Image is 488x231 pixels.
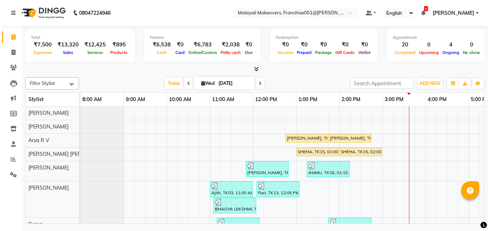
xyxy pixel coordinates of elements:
[80,94,103,105] a: 8:00 AM
[356,50,372,55] span: Wallet
[276,35,372,41] div: Redemption
[109,41,129,49] div: ₹895
[295,50,313,55] span: Prepaid
[333,41,356,49] div: ₹0
[295,41,313,49] div: ₹0
[219,41,243,49] div: ₹2,038
[28,185,69,191] span: [PERSON_NAME]
[214,199,255,212] div: BHAGYA LEKSHMI, TK05, 11:05 AM-12:05 PM, [DEMOGRAPHIC_DATA] Normal Hair Cut
[18,3,68,23] img: logo
[187,41,219,49] div: ₹6,783
[32,50,54,55] span: Expenses
[150,41,174,49] div: ₹6,538
[109,50,129,55] span: Products
[28,123,69,130] span: [PERSON_NAME]
[174,50,187,55] span: Card
[276,50,295,55] span: Voucher
[247,162,288,176] div: [PERSON_NAME], TK08, 11:50 AM-12:50 PM, Child Cut
[461,41,482,49] div: 0
[421,10,425,16] a: 6
[55,41,82,49] div: ₹13,320
[424,6,428,11] span: 6
[150,35,255,41] div: Finance
[82,41,109,49] div: ₹12,425
[167,94,193,105] a: 10:00 AM
[257,182,299,196] div: Rari, TK13, 12:05 PM-01:05 PM, Child Cut
[28,221,43,227] span: Ramsi
[296,94,319,105] a: 1:00 PM
[165,78,183,89] span: Today
[28,164,69,171] span: [PERSON_NAME]
[313,50,333,55] span: Package
[308,162,349,176] div: AMMU, TK16, 01:15 PM-02:15 PM, Eyebrows Threading
[28,96,43,103] span: Stylist
[418,78,442,89] button: ADD NEW
[210,94,236,105] a: 11:00 AM
[61,50,75,55] span: Sales
[393,35,482,41] div: Appointment
[356,41,372,49] div: ₹0
[340,94,362,105] a: 2:00 PM
[28,110,69,116] span: [PERSON_NAME]
[211,182,252,196] div: Ajith, TK03, 11:00 AM-12:00 PM, Child Cut
[31,41,55,49] div: ₹7,500
[243,50,254,55] span: Due
[219,50,243,55] span: Petty cash
[28,137,49,144] span: Arya R V
[383,94,405,105] a: 3:00 PM
[441,41,461,49] div: 4
[187,50,219,55] span: Online/Custom
[417,50,441,55] span: Upcoming
[393,50,417,55] span: Completed
[417,41,441,49] div: 0
[253,94,279,105] a: 12:00 PM
[28,151,110,157] span: [PERSON_NAME] [PERSON_NAME]
[124,94,147,105] a: 9:00 AM
[333,50,356,55] span: Gift Cards
[329,135,370,141] div: [PERSON_NAME], TK10, 01:45 PM-02:45 PM, Layer Cut
[216,78,252,89] input: 2025-09-03
[243,41,255,49] div: ₹0
[286,135,327,141] div: [PERSON_NAME], TK10, 12:45 PM-01:45 PM, D-Tan Cleanup
[433,9,474,17] span: [PERSON_NAME]
[199,81,216,86] span: Wed
[79,3,111,23] b: 08047224946
[313,41,333,49] div: ₹0
[276,41,295,49] div: ₹0
[419,81,441,86] span: ADD NEW
[461,50,482,55] span: No show
[174,41,187,49] div: ₹0
[426,94,448,105] a: 4:00 PM
[441,50,461,55] span: Ongoing
[86,50,105,55] span: Services
[155,50,169,55] span: Cash
[30,80,55,86] span: Filter Stylist
[297,149,338,155] div: SHEHA, TK15, 01:00 PM-02:00 PM, Highlighting (Per Streaks)
[31,35,129,41] div: Total
[393,41,417,49] div: 20
[340,149,381,155] div: SHEHA, TK15, 02:00 PM-03:00 PM, [DEMOGRAPHIC_DATA] Root Touch-Up ([MEDICAL_DATA] Free)
[350,78,413,89] input: Search Appointment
